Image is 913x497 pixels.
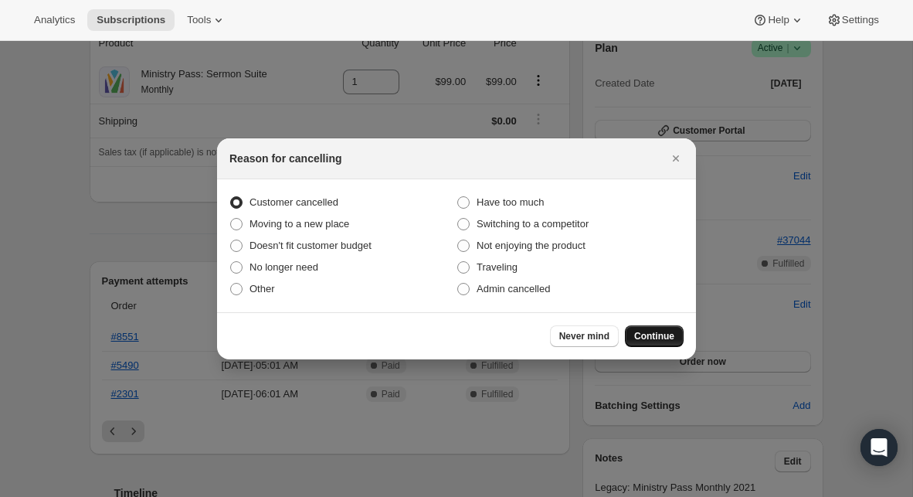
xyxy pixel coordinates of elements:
[477,240,585,251] span: Not enjoying the product
[477,218,589,230] span: Switching to a competitor
[634,330,674,342] span: Continue
[249,261,318,273] span: No longer need
[477,283,550,294] span: Admin cancelled
[477,196,544,208] span: Have too much
[87,9,175,31] button: Subscriptions
[559,330,609,342] span: Never mind
[768,14,789,26] span: Help
[817,9,888,31] button: Settings
[249,240,372,251] span: Doesn't fit customer budget
[249,196,338,208] span: Customer cancelled
[477,261,518,273] span: Traveling
[97,14,165,26] span: Subscriptions
[249,283,275,294] span: Other
[178,9,236,31] button: Tools
[860,429,898,466] div: Open Intercom Messenger
[25,9,84,31] button: Analytics
[842,14,879,26] span: Settings
[625,325,684,347] button: Continue
[550,325,619,347] button: Never mind
[665,148,687,169] button: Close
[743,9,813,31] button: Help
[34,14,75,26] span: Analytics
[249,218,349,230] span: Moving to a new place
[229,151,341,166] h2: Reason for cancelling
[187,14,211,26] span: Tools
